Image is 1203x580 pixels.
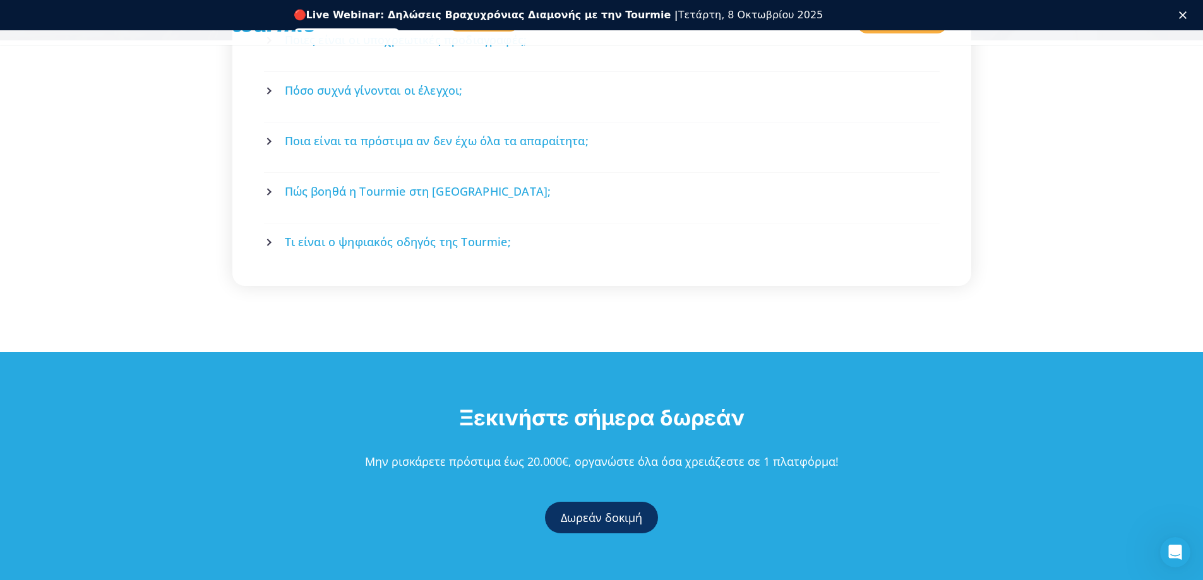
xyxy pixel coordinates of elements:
[285,83,463,98] span: Πόσο συχνά γίνονται οι έλεγχοι;
[285,184,551,199] span: Πώς βοηθά η Tourmie στη [GEOGRAPHIC_DATA];
[266,124,938,158] a: Ποια είναι τα πρόστιμα αν δεν έχω όλα τα απαραίτητα;
[1179,11,1192,19] div: Κλείσιμο
[266,175,938,208] a: Πώς βοηθά η Tourmie στη [GEOGRAPHIC_DATA];
[459,405,745,430] span: Ξεκινήστε σήμερα δωρεάν
[266,74,938,107] a: Πόσο συχνά γίνονται οι έλεγχοι;
[285,133,589,149] span: Ποια είναι τα πρόστιμα αν δεν έχω όλα τα απαραίτητα;
[365,454,839,469] span: Μην ρισκάρετε πρόστιμα έως 20.000€, οργανώστε όλα όσα χρειάζεστε σε 1 πλατφόρμα!
[294,28,400,44] a: Εγγραφείτε δωρεάν
[266,225,938,259] a: Τι είναι ο ψηφιακός οδηγός της Tourmie;
[545,502,658,533] a: Δωρεάν δοκιμή
[294,9,823,21] div: 🔴 Τετάρτη, 8 Οκτωβρίου 2025
[1160,537,1190,567] iframe: Intercom live chat
[285,234,511,250] span: Τι είναι ο ψηφιακός οδηγός της Tourmie;
[306,9,678,21] b: Live Webinar: Δηλώσεις Βραχυχρόνιας Διαμονής με την Tourmie |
